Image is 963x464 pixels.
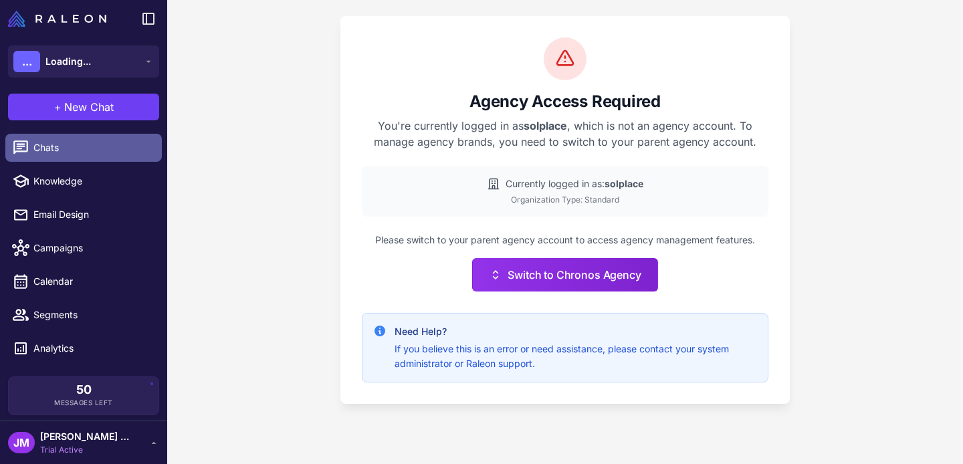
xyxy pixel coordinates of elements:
img: Raleon Logo [8,11,106,27]
span: Calendar [33,274,151,289]
span: New Chat [64,99,114,115]
div: ... [13,51,40,72]
a: Campaigns [5,234,162,262]
span: + [54,99,62,115]
h4: Need Help? [395,324,757,339]
span: Trial Active [40,444,134,456]
strong: solplace [524,119,567,132]
p: If you believe this is an error or need assistance, please contact your system administrator or R... [395,342,757,371]
span: Campaigns [33,241,151,255]
span: Messages Left [54,398,113,408]
span: Loading... [45,54,91,69]
div: Organization Type: Standard [372,194,758,206]
span: Segments [33,308,151,322]
a: Chats [5,134,162,162]
a: Analytics [5,334,162,362]
button: ...Loading... [8,45,159,78]
span: 50 [76,384,92,396]
p: Please switch to your parent agency account to access agency management features. [362,233,768,247]
strong: solplace [605,178,643,189]
a: Raleon Logo [8,11,112,27]
div: JM [8,432,35,453]
a: Integrations [5,368,162,396]
span: Currently logged in as: [506,177,643,191]
span: Knowledge [33,174,151,189]
span: Integrations [33,374,151,389]
button: +New Chat [8,94,159,120]
span: [PERSON_NAME] Claufer [PERSON_NAME] [40,429,134,444]
p: You're currently logged in as , which is not an agency account. To manage agency brands, you need... [362,118,768,150]
a: Knowledge [5,167,162,195]
span: Analytics [33,341,151,356]
a: Segments [5,301,162,329]
a: Calendar [5,267,162,296]
span: Chats [33,140,151,155]
a: Email Design [5,201,162,229]
button: Switch to Chronos Agency [472,258,657,292]
span: Email Design [33,207,151,222]
h2: Agency Access Required [362,91,768,112]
